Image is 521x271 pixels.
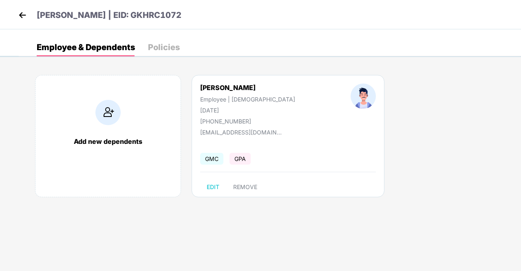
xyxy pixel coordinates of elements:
img: addIcon [95,100,121,125]
div: Add new dependents [44,137,172,145]
div: [DATE] [200,107,295,114]
div: Employee & Dependents [37,43,135,51]
span: EDIT [207,184,219,190]
div: [PHONE_NUMBER] [200,118,295,125]
span: REMOVE [233,184,257,190]
div: [EMAIL_ADDRESS][DOMAIN_NAME] [200,129,282,136]
span: GMC [200,153,223,165]
img: back [16,9,29,21]
div: Policies [148,43,180,51]
button: EDIT [200,181,226,194]
img: profileImage [351,84,376,109]
button: REMOVE [227,181,264,194]
span: GPA [230,153,251,165]
div: Employee | [DEMOGRAPHIC_DATA] [200,96,295,103]
p: [PERSON_NAME] | EID: GKHRC1072 [37,9,181,22]
div: [PERSON_NAME] [200,84,295,92]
